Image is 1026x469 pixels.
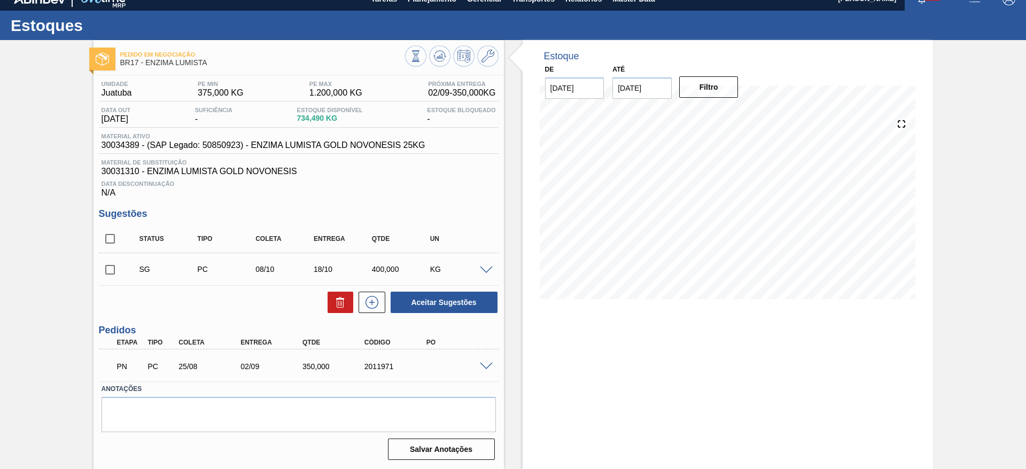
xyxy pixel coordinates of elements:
[114,339,146,346] div: Etapa
[102,181,496,187] span: Data Descontinuação
[99,208,499,220] h3: Sugestões
[145,339,177,346] div: Tipo
[114,355,146,378] div: Pedido em Negociação
[391,292,498,313] button: Aceitar Sugestões
[545,77,604,99] input: dd/mm/yyyy
[195,265,259,273] div: Pedido de Compra
[385,291,499,314] div: Aceitar Sugestões
[353,292,385,313] div: Nova sugestão
[102,381,496,397] label: Anotações
[102,159,496,166] span: Material de Substituição
[137,235,201,243] div: Status
[96,52,109,66] img: Ícone
[545,66,554,73] label: De
[99,325,499,336] h3: Pedidos
[120,51,405,58] span: Pedido em Negociação
[195,235,259,243] div: Tipo
[102,114,131,124] span: [DATE]
[300,362,369,371] div: 350,000
[309,81,362,87] span: PE MAX
[137,265,201,273] div: Sugestão Criada
[102,140,425,150] span: 30034389 - (SAP Legado: 50850923) - ENZIMA LUMISTA GOLD NOVONESIS 25KG
[311,265,376,273] div: 18/10/2025
[297,114,363,122] span: 734,490 KG
[477,45,499,67] button: Ir ao Master Data / Geral
[424,339,493,346] div: PO
[362,362,431,371] div: 2011971
[453,45,475,67] button: Programar Estoque
[238,362,307,371] div: 02/09/2025
[198,81,243,87] span: PE MIN
[176,339,245,346] div: Coleta
[612,66,625,73] label: Até
[369,265,434,273] div: 400,000
[428,81,495,87] span: Próxima Entrega
[428,235,492,243] div: UN
[322,292,353,313] div: Excluir Sugestões
[679,76,739,98] button: Filtro
[297,107,363,113] span: Estoque Disponível
[424,107,498,124] div: -
[176,362,245,371] div: 25/08/2025
[99,176,499,198] div: N/A
[388,439,495,460] button: Salvar Anotações
[192,107,235,124] div: -
[544,51,579,62] div: Estoque
[612,77,672,99] input: dd/mm/yyyy
[102,133,425,139] span: Material ativo
[102,81,132,87] span: Unidade
[428,265,492,273] div: KG
[253,265,317,273] div: 08/10/2025
[362,339,431,346] div: Código
[117,362,144,371] p: PN
[11,19,200,32] h1: Estoques
[309,88,362,98] span: 1.200,000 KG
[102,88,132,98] span: Juatuba
[428,88,495,98] span: 02/09 - 350,000 KG
[427,107,495,113] span: Estoque Bloqueado
[102,167,496,176] span: 30031310 - ENZIMA LUMISTA GOLD NOVONESIS
[429,45,450,67] button: Atualizar Gráfico
[145,362,177,371] div: Pedido de Compra
[253,235,317,243] div: Coleta
[369,235,434,243] div: Qtde
[300,339,369,346] div: Qtde
[120,59,405,67] span: BR17 - ENZIMA LUMISTA
[102,107,131,113] span: Data out
[195,107,232,113] span: Suficiência
[198,88,243,98] span: 375,000 KG
[238,339,307,346] div: Entrega
[405,45,426,67] button: Visão Geral dos Estoques
[311,235,376,243] div: Entrega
